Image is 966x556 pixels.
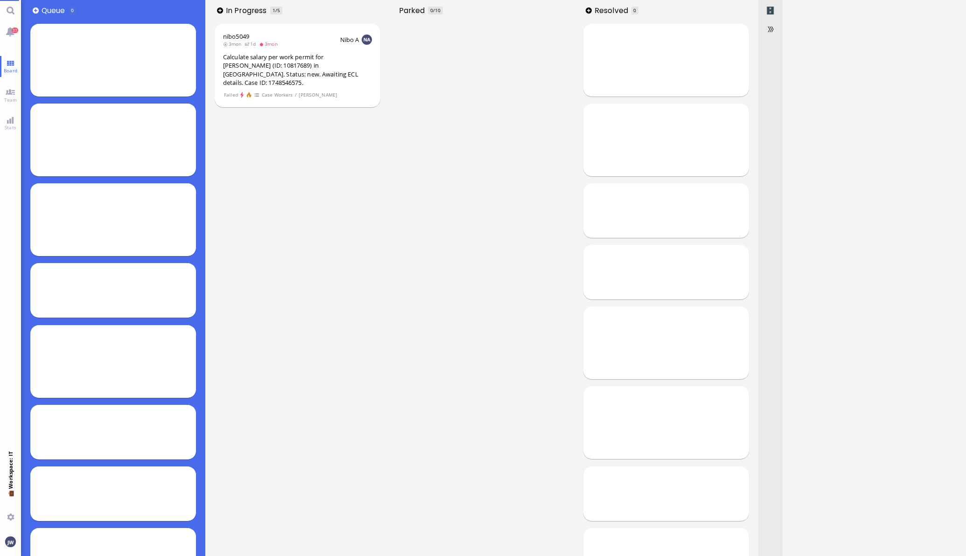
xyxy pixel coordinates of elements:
[766,5,775,16] span: Archived
[340,35,359,44] span: Nibo A
[223,53,372,87] div: Calculate salary per work permit for [PERSON_NAME] (ID: 10817689) in [GEOGRAPHIC_DATA]. Status: n...
[362,35,372,45] img: NA
[275,7,280,14] span: /5
[595,5,631,16] span: Resolved
[12,28,18,33] span: 33
[299,91,337,99] span: [PERSON_NAME]
[294,91,297,99] span: /
[1,67,20,74] span: Board
[7,489,14,510] span: 💼 Workspace: IT
[245,41,259,47] span: 1d
[217,7,223,14] button: Add
[259,41,280,47] span: 3mon
[399,5,428,16] span: Parked
[223,32,249,41] a: nibo5049
[71,7,74,14] span: 0
[430,7,433,14] span: 0
[2,97,20,103] span: Team
[273,7,275,14] span: 1
[261,91,293,99] span: Case Workers
[33,7,39,14] button: Add
[42,5,68,16] span: Queue
[226,5,270,16] span: In progress
[224,91,238,99] span: Failed
[2,124,19,131] span: Stats
[5,536,15,547] img: You
[433,7,441,14] span: /10
[586,7,592,14] button: Add
[633,7,636,14] span: 0
[223,41,245,47] span: 3mon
